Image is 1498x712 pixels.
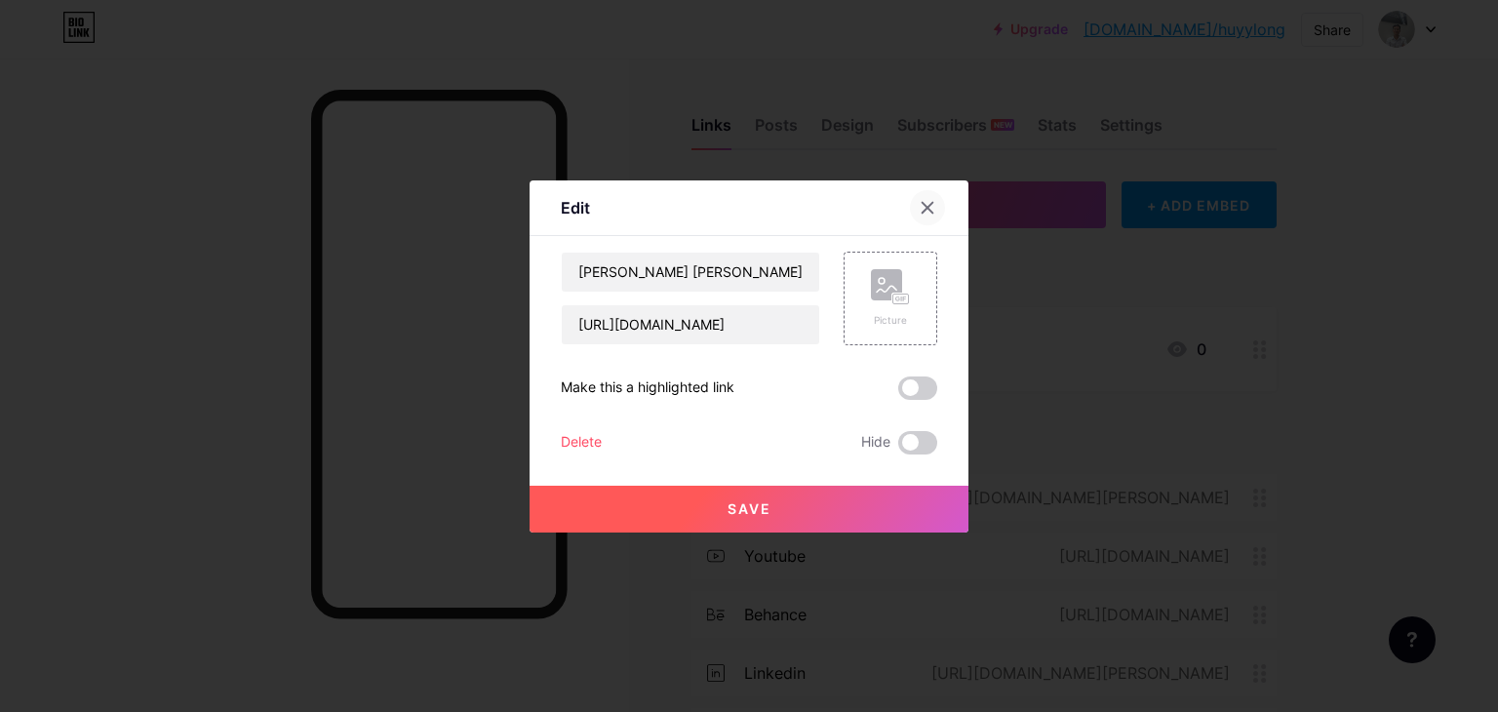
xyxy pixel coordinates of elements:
[871,313,910,328] div: Picture
[561,196,590,219] div: Edit
[561,376,734,400] div: Make this a highlighted link
[562,305,819,344] input: URL
[530,486,968,533] button: Save
[562,253,819,292] input: Title
[728,500,771,517] span: Save
[561,431,602,455] div: Delete
[861,431,890,455] span: Hide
